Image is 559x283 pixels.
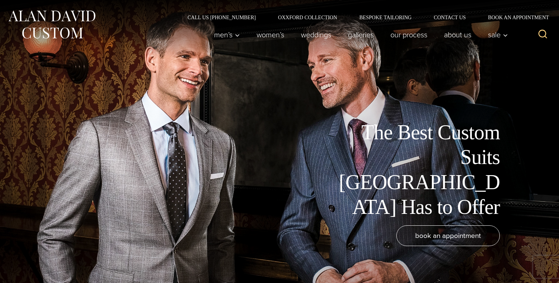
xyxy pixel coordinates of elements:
nav: Primary Navigation [206,27,512,42]
a: Bespoke Tailoring [348,15,423,20]
h1: The Best Custom Suits [GEOGRAPHIC_DATA] Has to Offer [333,120,500,219]
a: book an appointment [396,225,500,246]
a: Call Us [PHONE_NUMBER] [176,15,267,20]
a: Contact Us [423,15,477,20]
nav: Secondary Navigation [176,15,552,20]
a: Oxxford Collection [267,15,348,20]
a: Women’s [248,27,293,42]
span: Men’s [214,31,240,38]
span: Sale [488,31,508,38]
a: Book an Appointment [477,15,552,20]
img: Alan David Custom [7,8,96,41]
a: Galleries [340,27,382,42]
button: View Search Form [534,26,552,44]
a: Our Process [382,27,436,42]
a: weddings [293,27,340,42]
span: book an appointment [415,230,481,241]
a: About Us [436,27,480,42]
